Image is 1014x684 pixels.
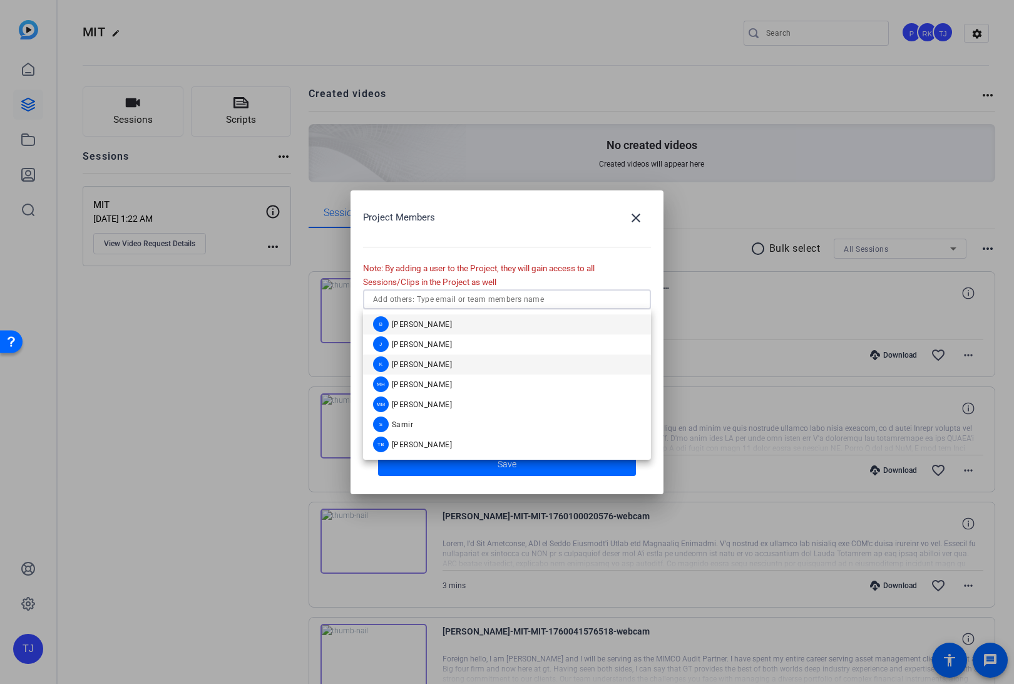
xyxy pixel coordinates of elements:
[392,420,413,430] span: Samir
[363,203,651,233] div: Project Members
[373,292,641,307] input: Add others: Type email or team members name
[373,336,389,352] div: J
[373,316,389,332] div: B
[628,210,643,225] mat-icon: close
[373,396,389,412] div: MM
[392,339,452,350] span: [PERSON_NAME]
[392,440,452,450] span: [PERSON_NAME]
[373,437,389,452] div: TB
[378,453,636,476] button: Save
[392,380,452,390] span: [PERSON_NAME]
[392,400,452,410] span: [PERSON_NAME]
[373,356,389,372] div: K
[392,360,452,370] span: [PERSON_NAME]
[373,417,389,432] div: S
[363,263,595,288] span: Note: By adding a user to the Project, they will gain access to all Sessions/Clips in the Project...
[498,458,516,471] span: Save
[392,319,452,329] span: [PERSON_NAME]
[373,376,389,392] div: MH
